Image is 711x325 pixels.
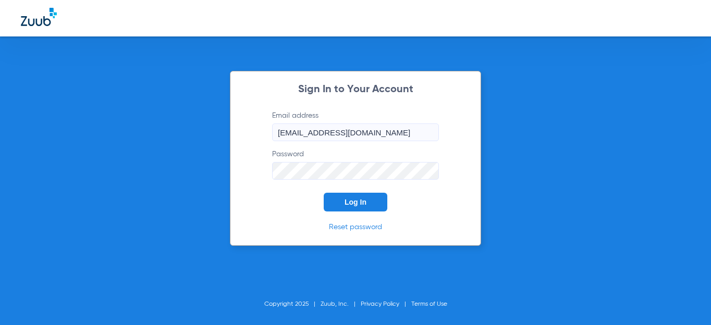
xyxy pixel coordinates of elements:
[361,301,399,307] a: Privacy Policy
[411,301,447,307] a: Terms of Use
[321,299,361,309] li: Zuub, Inc.
[272,110,439,141] label: Email address
[21,8,57,26] img: Zuub Logo
[256,84,455,95] h2: Sign In to Your Account
[324,193,387,211] button: Log In
[659,275,711,325] iframe: Chat Widget
[329,223,382,231] a: Reset password
[345,198,366,206] span: Log In
[272,162,439,180] input: Password
[272,123,439,141] input: Email address
[272,149,439,180] label: Password
[264,299,321,309] li: Copyright 2025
